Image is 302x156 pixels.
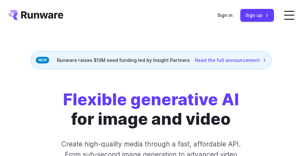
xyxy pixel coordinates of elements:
[240,9,274,21] a: Sign up
[63,90,239,129] h1: for image and video
[217,11,233,19] a: Sign in
[63,90,239,109] strong: Flexible generative AI
[195,56,266,64] a: Read the full announcement
[30,51,272,69] div: Runware raises $13M seed funding led by Insight Partners
[8,10,63,20] a: Go to /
